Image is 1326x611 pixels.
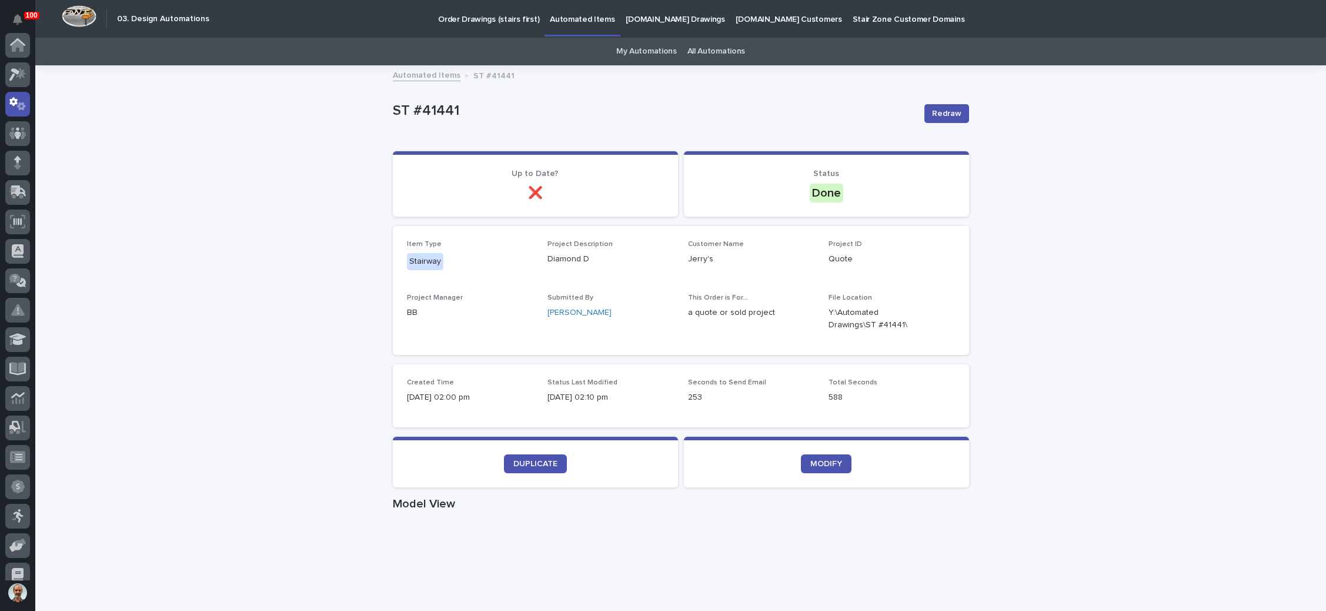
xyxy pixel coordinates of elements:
div: Done [810,184,843,202]
h2: 03. Design Automations [117,14,209,24]
p: ST #41441 [393,102,915,119]
p: a quote or sold project [688,307,814,319]
span: Status [813,170,839,178]
div: Notifications100 [15,14,30,33]
a: Automated Items [393,68,460,81]
span: Total Seconds [829,379,877,386]
p: [DATE] 02:00 pm [407,391,533,404]
span: Customer Name [688,241,744,248]
span: Up to Date? [512,170,559,178]
a: MODIFY [801,454,851,473]
img: Workspace Logo [62,5,96,27]
p: ST #41441 [473,68,515,81]
p: 100 [26,11,38,19]
a: My Automations [616,38,677,65]
button: Notifications [5,7,30,32]
span: Status Last Modified [547,379,617,386]
span: Item Type [407,241,442,248]
a: All Automations [687,38,745,65]
span: Redraw [932,108,961,119]
span: Project ID [829,241,862,248]
p: [DATE] 02:10 pm [547,391,674,404]
span: Project Manager [407,294,463,301]
div: Stairway [407,253,443,270]
span: DUPLICATE [513,460,557,468]
button: users-avatar [5,580,30,605]
span: Created Time [407,379,454,386]
p: 253 [688,391,814,404]
span: MODIFY [810,460,842,468]
span: File Location [829,294,872,301]
p: ❌ [407,186,664,200]
: Y:\Automated Drawings\ST #41441\ [829,307,927,331]
h1: Model View [393,497,969,511]
p: Quote [829,253,955,265]
span: Submitted By [547,294,593,301]
p: 588 [829,391,955,404]
p: Diamond D [547,253,674,265]
button: Redraw [924,104,969,123]
a: [PERSON_NAME] [547,307,612,319]
p: BB [407,307,533,319]
p: Jerry's [688,253,814,265]
span: Seconds to Send Email [688,379,766,386]
span: Project Description [547,241,613,248]
span: This Order is For... [688,294,748,301]
a: DUPLICATE [504,454,567,473]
